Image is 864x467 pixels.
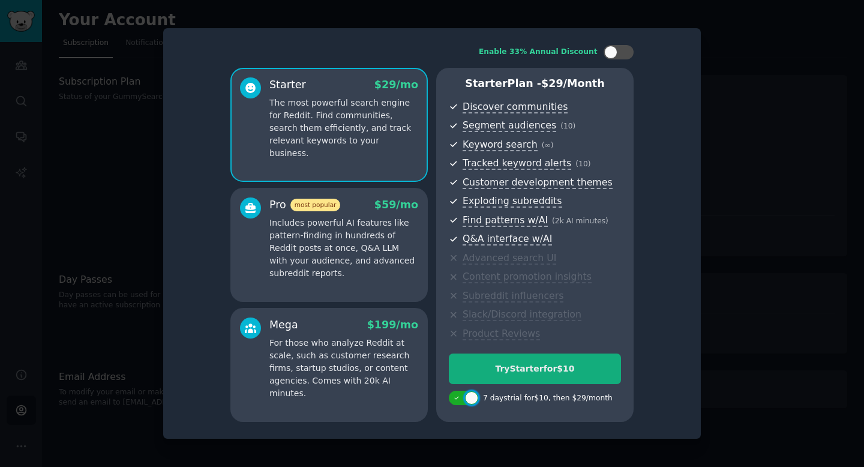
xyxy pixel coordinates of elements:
span: Product Reviews [463,328,540,340]
span: ( 2k AI minutes ) [552,217,608,225]
span: ( ∞ ) [542,141,554,149]
span: Find patterns w/AI [463,214,548,227]
button: TryStarterfor$10 [449,354,621,384]
div: Enable 33% Annual Discount [479,47,598,58]
div: Pro [269,197,340,212]
span: ( 10 ) [575,160,590,168]
span: Discover communities [463,101,568,113]
div: Mega [269,318,298,333]
span: $ 29 /mo [374,79,418,91]
div: Try Starter for $10 [449,363,620,375]
span: Q&A interface w/AI [463,233,552,246]
p: Starter Plan - [449,76,621,91]
span: Subreddit influencers [463,290,563,303]
p: For those who analyze Reddit at scale, such as customer research firms, startup studios, or conte... [269,337,418,400]
div: 7 days trial for $10 , then $ 29 /month [483,393,613,404]
div: Starter [269,77,306,92]
span: $ 29 /month [541,77,605,89]
p: Includes powerful AI features like pattern-finding in hundreds of Reddit posts at once, Q&A LLM w... [269,217,418,280]
span: Content promotion insights [463,271,592,283]
span: Customer development themes [463,176,613,189]
span: Keyword search [463,139,538,151]
span: Tracked keyword alerts [463,157,571,170]
span: Slack/Discord integration [463,309,581,321]
span: most popular [290,199,341,211]
span: ( 10 ) [560,122,575,130]
span: Advanced search UI [463,252,556,265]
p: The most powerful search engine for Reddit. Find communities, search them efficiently, and track ... [269,97,418,160]
span: Exploding subreddits [463,195,562,208]
span: $ 199 /mo [367,319,418,331]
span: Segment audiences [463,119,556,132]
span: $ 59 /mo [374,199,418,211]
